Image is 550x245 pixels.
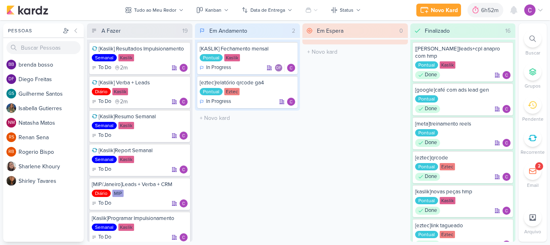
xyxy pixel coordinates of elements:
[92,88,111,95] div: Diário
[502,27,514,35] div: 16
[481,6,501,15] div: 6h52m
[440,231,455,238] div: Eztec
[425,139,437,147] p: Done
[502,139,511,147] img: Carlos Lima
[19,177,84,185] div: S h i r l e y T a v a r e s
[6,60,16,69] div: brenda bosso
[180,64,188,72] div: Responsável: Carlos Lima
[396,27,406,35] div: 0
[98,64,111,72] p: To Do
[287,98,295,106] img: Carlos Lima
[180,199,188,207] div: Responsável: Carlos Lima
[200,45,296,52] div: [KASLIK] Fechamento mensal
[502,173,511,181] div: Responsável: Carlos Lima
[502,105,511,113] img: Carlos Lima
[6,5,48,15] img: kardz.app
[92,156,117,163] div: Semanal
[522,115,544,123] p: Pendente
[200,64,231,72] div: In Progress
[19,119,84,127] div: N a t a s h a M a t o s
[8,63,14,67] p: bb
[425,27,450,35] div: Finalizado
[92,45,188,52] div: [Kaslik] Resultados Impulsionamento
[6,147,16,157] div: Rogerio Bispo
[6,27,61,34] div: Pessoas
[415,71,440,79] div: Done
[224,54,240,61] div: Kaslik
[6,89,16,98] div: Guilherme Santos
[92,165,111,174] div: To Do
[502,173,511,181] img: Carlos Lima
[92,54,117,61] div: Semanal
[415,86,511,94] div: [google]café com ads lead gen
[425,71,437,79] p: Done
[180,165,188,174] div: Responsável: Carlos Lima
[98,98,111,106] p: To Do
[98,233,111,241] p: To Do
[524,228,541,235] p: Arquivo
[521,149,545,156] p: Recorrente
[9,135,14,140] p: RS
[415,173,440,181] div: Done
[196,112,299,124] input: + Novo kard
[120,65,128,71] span: 2m
[276,66,281,70] p: DF
[415,61,438,69] div: Pontual
[524,4,536,16] img: Carlos Lima
[19,75,84,84] div: D i e g o F r e i t a s
[98,132,111,140] p: To Do
[180,132,188,140] div: Responsável: Carlos Lima
[92,199,111,207] div: To Do
[289,27,298,35] div: 2
[425,105,437,113] p: Done
[180,233,188,241] img: Carlos Lima
[8,150,14,154] p: RB
[206,64,231,72] p: In Progress
[287,98,295,106] div: Responsável: Carlos Lima
[431,6,458,15] div: Novo Kard
[415,45,511,60] div: [kaslik]leads+cpl anapro com hmp
[200,88,223,95] div: Pontual
[6,74,16,84] div: Diego Freitas
[519,30,547,57] li: Ctrl + F
[118,224,134,231] div: Kaslik
[98,199,111,207] p: To Do
[19,61,84,69] div: b r e n d a b o s s o
[200,79,296,86] div: [eztec]relatório qrcode ga4
[415,105,440,113] div: Done
[275,64,285,72] div: Colaboradores: Diego Freitas
[275,64,283,72] div: Diego Freitas
[92,233,111,241] div: To Do
[415,163,438,170] div: Pontual
[525,49,540,57] p: Buscar
[92,181,188,188] div: [MIP/Janeiro]Leads + Verba + CRM
[6,161,16,171] img: Sharlene Khoury
[527,182,539,189] p: Email
[416,4,461,17] button: Novo Kard
[440,163,455,170] div: Eztec
[502,139,511,147] div: Responsável: Carlos Lima
[92,122,117,129] div: Semanal
[209,27,247,35] div: Em Andamento
[415,231,438,238] div: Pontual
[6,118,16,128] div: Natasha Matos
[112,88,128,95] div: Kaslik
[92,215,188,222] div: [Kaslik]Programar Impulsionamento
[19,148,84,156] div: R o g e r i o B i s p o
[114,98,128,106] div: último check-in há 2 meses
[92,64,111,72] div: To Do
[415,120,511,128] div: [meta]treinamento reels
[317,27,343,35] div: Em Espera
[180,98,188,106] img: Carlos Lima
[92,132,111,140] div: To Do
[502,207,511,215] div: Responsável: Carlos Lima
[6,132,16,142] div: Renan Sena
[415,222,511,229] div: [eztec]link tagueado
[502,71,511,79] img: Carlos Lima
[19,104,84,113] div: I s a b e l l a G u t i e r r e s
[287,64,295,72] div: Responsável: Carlos Lima
[440,197,455,204] div: Kaslik
[415,95,438,103] div: Pontual
[304,46,406,58] input: + Novo kard
[415,188,511,195] div: [kaslik]novas peças hmp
